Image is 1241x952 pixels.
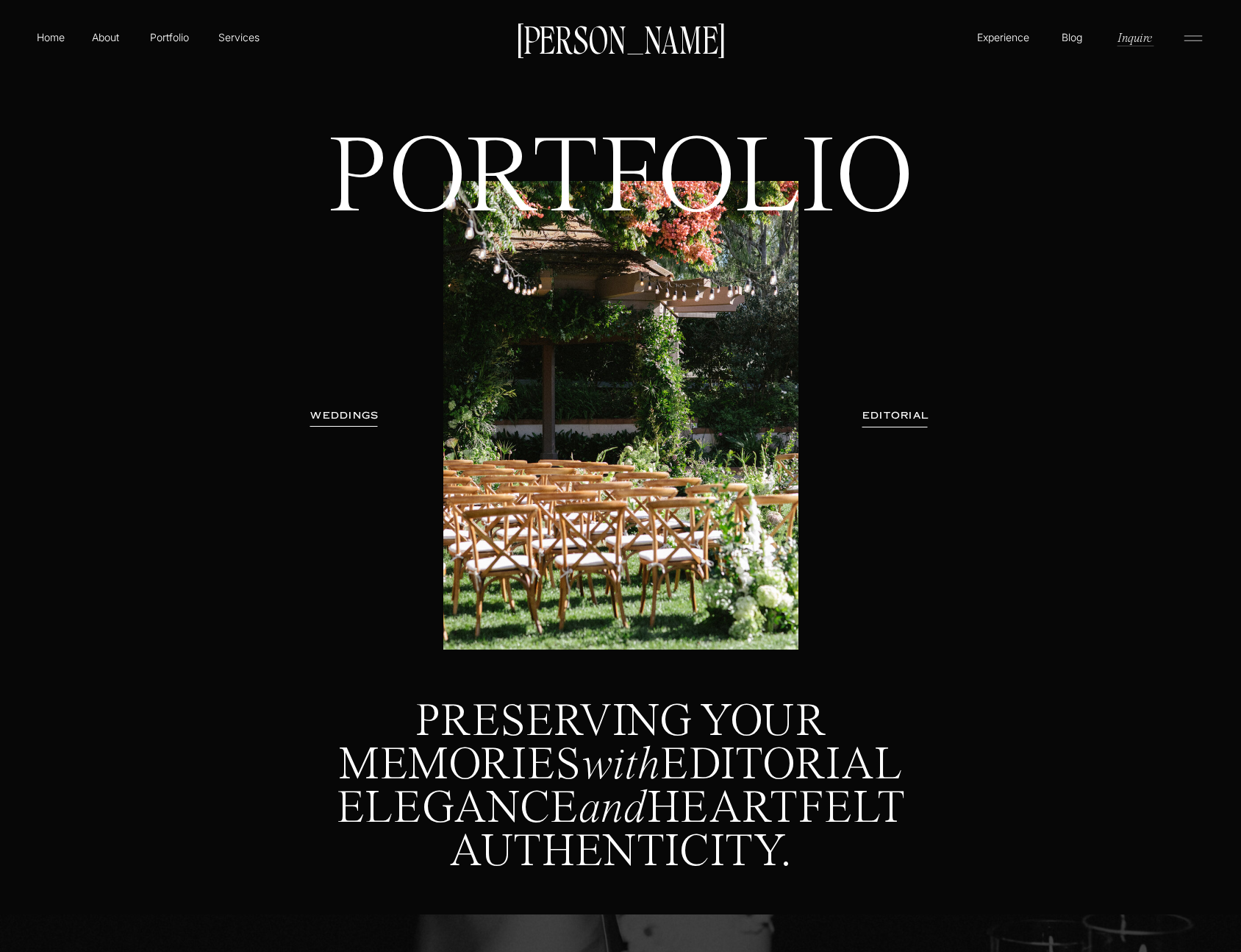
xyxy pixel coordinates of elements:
h1: PORTFOLIO [303,132,939,330]
a: Experience [975,29,1031,45]
a: Services [217,29,260,45]
a: Inquire [1116,29,1154,46]
a: EDITORIAL [842,408,949,423]
a: WEDDINGS [298,408,391,423]
a: [PERSON_NAME] [509,23,732,54]
a: Home [34,29,68,45]
i: with [582,744,660,789]
a: About [89,29,122,44]
i: and [579,787,647,833]
a: Portfolio [143,29,196,45]
a: Blog [1058,29,1086,44]
p: PRESERVING YOUR MEMORIES EDITORIAL ELEGANCE HEARTFELT AUTHENTICITY. [282,702,960,834]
